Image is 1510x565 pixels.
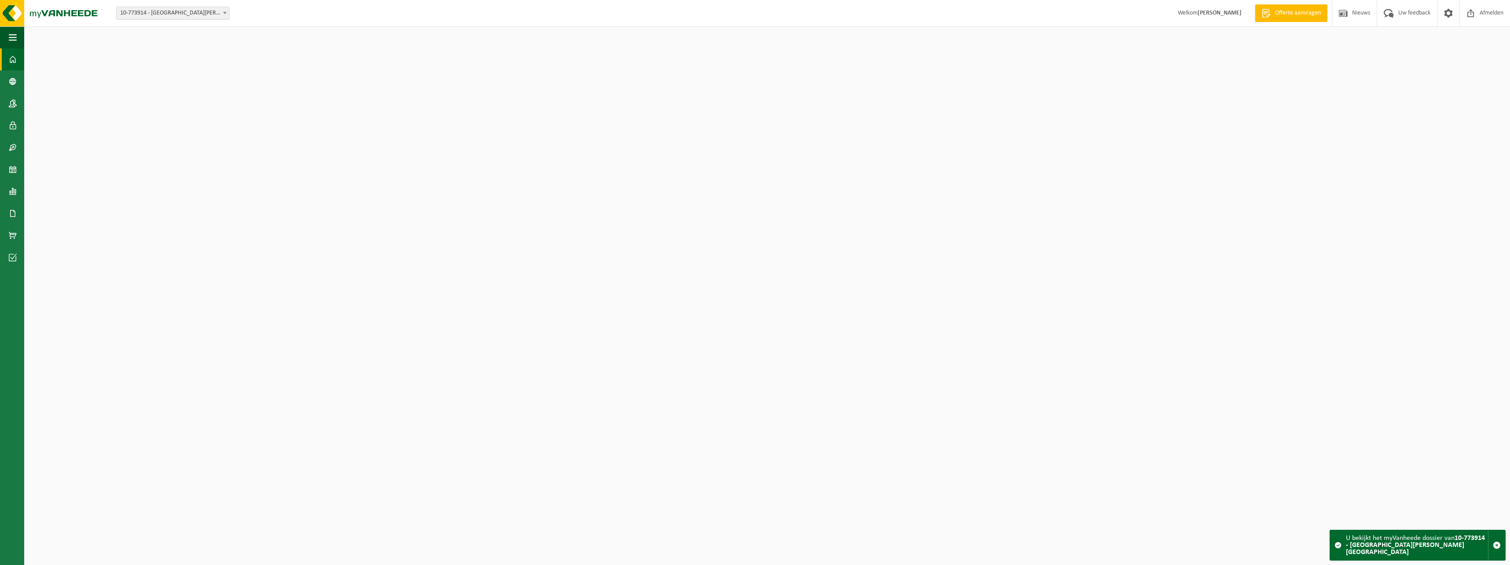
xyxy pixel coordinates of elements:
strong: 10-773914 - [GEOGRAPHIC_DATA][PERSON_NAME][GEOGRAPHIC_DATA] [1346,535,1485,556]
div: U bekijkt het myVanheede dossier van [1346,530,1488,560]
span: 10-773914 - TRAFIROAD - NAZARETH [116,7,230,20]
span: 10-773914 - TRAFIROAD - NAZARETH [117,7,229,19]
a: Offerte aanvragen [1255,4,1327,22]
strong: [PERSON_NAME] [1198,10,1242,16]
span: Offerte aanvragen [1273,9,1323,18]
